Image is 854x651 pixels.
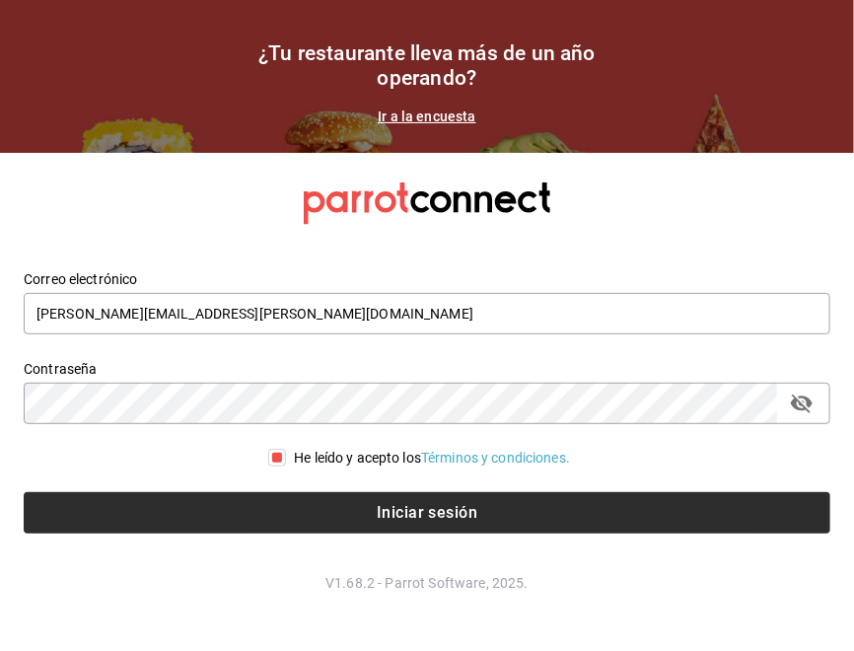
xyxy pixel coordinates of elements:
[294,448,570,469] div: He leído y acepto los
[24,362,830,376] label: Contraseña
[785,387,818,420] button: passwordField
[421,450,570,466] a: Términos y condiciones.
[378,108,475,124] a: Ir a la encuesta
[24,293,830,334] input: Ingresa tu correo electrónico
[230,41,624,91] h1: ¿Tu restaurante lleva más de un año operando?
[24,272,830,286] label: Correo electrónico
[24,492,830,534] button: Iniciar sesión
[24,573,830,593] p: V1.68.2 - Parrot Software, 2025.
